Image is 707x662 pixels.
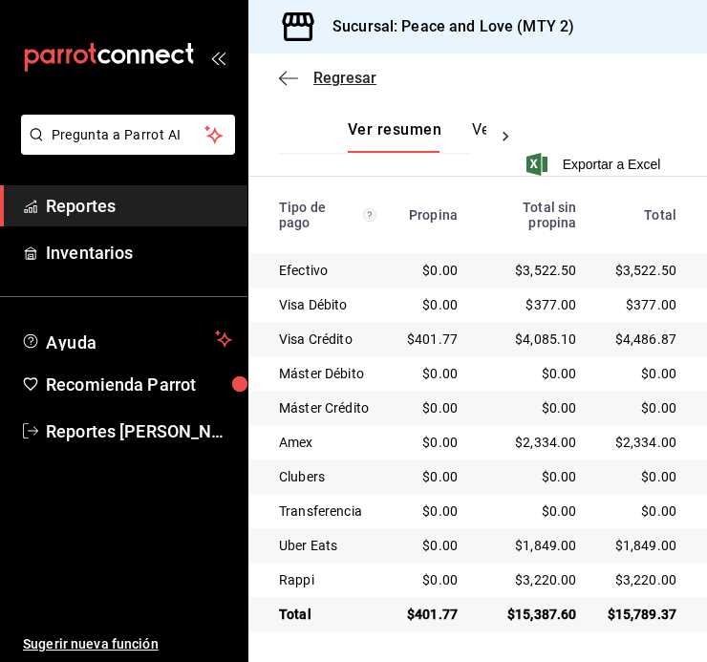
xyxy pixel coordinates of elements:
[607,398,676,417] div: $0.00
[46,372,232,397] span: Recomienda Parrot
[279,536,376,555] div: Uber Eats
[407,295,458,314] div: $0.00
[407,398,458,417] div: $0.00
[607,502,676,521] div: $0.00
[46,193,232,219] span: Reportes
[407,330,458,349] div: $401.77
[607,364,676,383] div: $0.00
[407,364,458,383] div: $0.00
[488,398,576,417] div: $0.00
[488,605,576,624] div: $15,387.60
[607,536,676,555] div: $1,849.00
[488,295,576,314] div: $377.00
[46,328,207,351] span: Ayuda
[407,570,458,589] div: $0.00
[279,364,376,383] div: Máster Débito
[407,261,458,280] div: $0.00
[279,295,376,314] div: Visa Débito
[52,125,205,145] span: Pregunta a Parrot AI
[279,69,376,87] button: Regresar
[407,536,458,555] div: $0.00
[279,502,376,521] div: Transferencia
[317,15,574,38] h3: Sucursal: Peace and Love (MTY 2)
[607,207,676,223] div: Total
[607,570,676,589] div: $3,220.00
[279,605,376,624] div: Total
[279,467,376,486] div: Clubers
[488,467,576,486] div: $0.00
[607,330,676,349] div: $4,486.87
[488,502,576,521] div: $0.00
[279,330,376,349] div: Visa Crédito
[407,433,458,452] div: $0.00
[488,200,576,230] div: Total sin propina
[488,330,576,349] div: $4,085.10
[46,418,232,444] span: Reportes [PERSON_NAME] [PERSON_NAME]
[472,120,544,153] button: Ver pagos
[607,605,676,624] div: $15,789.37
[23,634,232,654] span: Sugerir nueva función
[607,433,676,452] div: $2,334.00
[607,295,676,314] div: $377.00
[407,207,458,223] div: Propina
[313,69,376,87] span: Regresar
[607,261,676,280] div: $3,522.50
[279,433,376,452] div: Amex
[363,208,376,222] svg: Los pagos realizados con Pay y otras terminales son montos brutos.
[210,50,225,65] button: open_drawer_menu
[46,240,232,266] span: Inventarios
[488,364,576,383] div: $0.00
[407,467,458,486] div: $0.00
[279,261,376,280] div: Efectivo
[607,467,676,486] div: $0.00
[348,120,441,153] button: Ver resumen
[488,570,576,589] div: $3,220.00
[407,502,458,521] div: $0.00
[530,153,661,176] button: Exportar a Excel
[348,120,486,153] div: navigation tabs
[488,261,576,280] div: $3,522.50
[21,115,235,155] button: Pregunta a Parrot AI
[488,433,576,452] div: $2,334.00
[488,536,576,555] div: $1,849.00
[407,605,458,624] div: $401.77
[279,200,376,230] div: Tipo de pago
[13,139,235,159] a: Pregunta a Parrot AI
[279,570,376,589] div: Rappi
[279,398,376,417] div: Máster Crédito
